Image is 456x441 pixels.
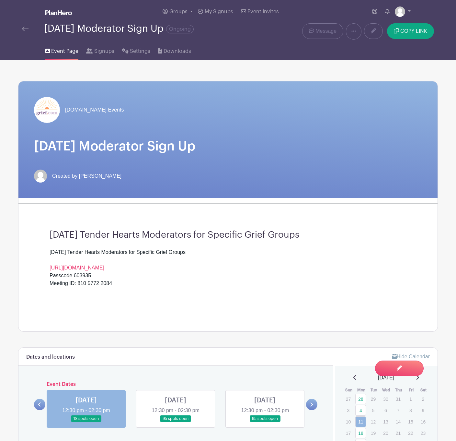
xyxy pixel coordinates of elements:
[343,387,355,393] th: Sun
[392,354,430,359] a: Hide Calendar
[130,47,150,55] span: Settings
[44,23,194,34] div: [DATE] Moderator Sign Up
[418,417,428,427] p: 16
[34,138,422,154] h1: [DATE] Moderator Sign Up
[65,106,124,114] span: [DOMAIN_NAME] Events
[343,405,354,415] p: 3
[50,265,104,270] a: [URL][DOMAIN_NAME]
[368,417,379,427] p: 12
[393,387,405,393] th: Thu
[418,394,428,404] p: 2
[26,354,75,360] h6: Dates and locations
[34,170,47,183] img: default-ce2991bfa6775e67f084385cd625a349d9dcbb7a52a09fb2fda1e96e2d18dcdb.png
[405,394,416,404] p: 1
[86,40,114,60] a: Signups
[50,230,406,241] h3: [DATE] Tender Hearts Moderators for Specific Grief Groups
[393,405,404,415] p: 7
[355,405,366,416] a: 4
[393,394,404,404] p: 31
[380,428,391,438] p: 20
[52,172,121,180] span: Created by [PERSON_NAME]
[387,23,434,39] button: COPY LINK
[380,405,391,415] p: 6
[380,394,391,404] p: 30
[247,9,279,14] span: Event Invites
[355,387,368,393] th: Mon
[22,27,28,31] img: back-arrow-29a5d9b10d5bd6ae65dc969a981735edf675c4d7a1fe02e03b50dbd4ba3cdb55.svg
[45,40,78,60] a: Event Page
[343,394,354,404] p: 27
[315,27,336,35] span: Message
[355,428,366,438] a: 18
[343,417,354,427] p: 10
[45,381,306,387] h6: Event Dates
[158,40,191,60] a: Downloads
[393,417,404,427] p: 14
[368,405,379,415] p: 5
[378,374,394,382] span: [DATE]
[50,248,406,280] div: [DATE] Tender Hearts Moderators for Specific Grief Groups Passcode 603935
[418,428,428,438] p: 23
[34,97,60,123] img: grief-logo-planhero.png
[169,9,188,14] span: Groups
[122,40,150,60] a: Settings
[45,10,72,15] img: logo_white-6c42ec7e38ccf1d336a20a19083b03d10ae64f83f12c07503d8b9e83406b4c7d.svg
[94,47,114,55] span: Signups
[205,9,233,14] span: My Signups
[405,387,417,393] th: Fri
[405,417,416,427] p: 15
[405,405,416,415] p: 8
[368,387,380,393] th: Tue
[393,428,404,438] p: 21
[400,29,427,34] span: COPY LINK
[355,394,366,404] a: 28
[405,428,416,438] p: 22
[380,387,393,393] th: Wed
[302,23,343,39] a: Message
[166,25,194,33] span: Ongoing
[355,416,366,427] a: 11
[50,280,406,295] div: Meeting ID: 810 5772 2084
[417,387,430,393] th: Sat
[343,428,354,438] p: 17
[395,6,405,17] img: default-ce2991bfa6775e67f084385cd625a349d9dcbb7a52a09fb2fda1e96e2d18dcdb.png
[164,47,191,55] span: Downloads
[380,417,391,427] p: 13
[51,47,78,55] span: Event Page
[418,405,428,415] p: 9
[368,428,379,438] p: 19
[368,394,379,404] p: 29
